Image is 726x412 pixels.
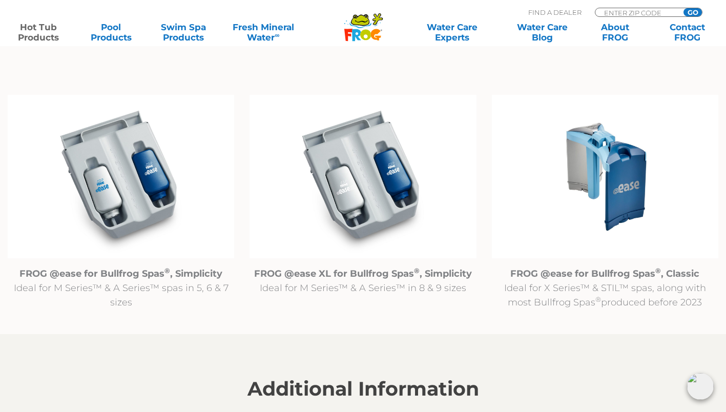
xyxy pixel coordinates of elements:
a: PoolProducts [83,22,139,43]
a: Water CareBlog [514,22,571,43]
a: Swim SpaProducts [155,22,212,43]
img: openIcon [687,373,714,400]
a: Water CareExperts [406,22,498,43]
sup: ∞ [275,31,279,39]
a: Fresh MineralWater∞ [228,22,299,43]
img: @ease_Bullfrog_FROG @easeXL for Bullfrog Spas with Filter [250,95,476,258]
a: AboutFROG [587,22,643,43]
strong: FROG @ease for Bullfrog Spas , Simplicity [19,268,222,279]
input: Zip Code Form [603,8,672,17]
a: Hot TubProducts [10,22,67,43]
input: GO [683,8,702,16]
p: Ideal for M Series™ & A Series™ spas in 5, 6 & 7 sizes [8,266,234,310]
h2: Additional Information [48,378,678,400]
strong: FROG @ease for Bullfrog Spas , Classic [510,268,699,279]
a: ContactFROG [659,22,716,43]
sup: ® [595,295,601,303]
sup: ® [655,266,661,275]
strong: FROG @ease XL for Bullfrog Spas , Simplicity [254,268,472,279]
p: Find A Dealer [528,8,582,17]
img: @ease_Bullfrog_FROG @ease R180 for Bullfrog Spas with Filter [8,95,234,258]
sup: ® [414,266,420,275]
sup: ® [164,266,170,275]
p: Ideal for X Series™ & STIL™ spas, along with most Bullfrog Spas produced before 2023 [492,266,718,310]
p: Ideal for M Series™ & A Series™ in 8 & 9 sizes [250,266,476,295]
img: Untitled design (94) [492,95,718,258]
